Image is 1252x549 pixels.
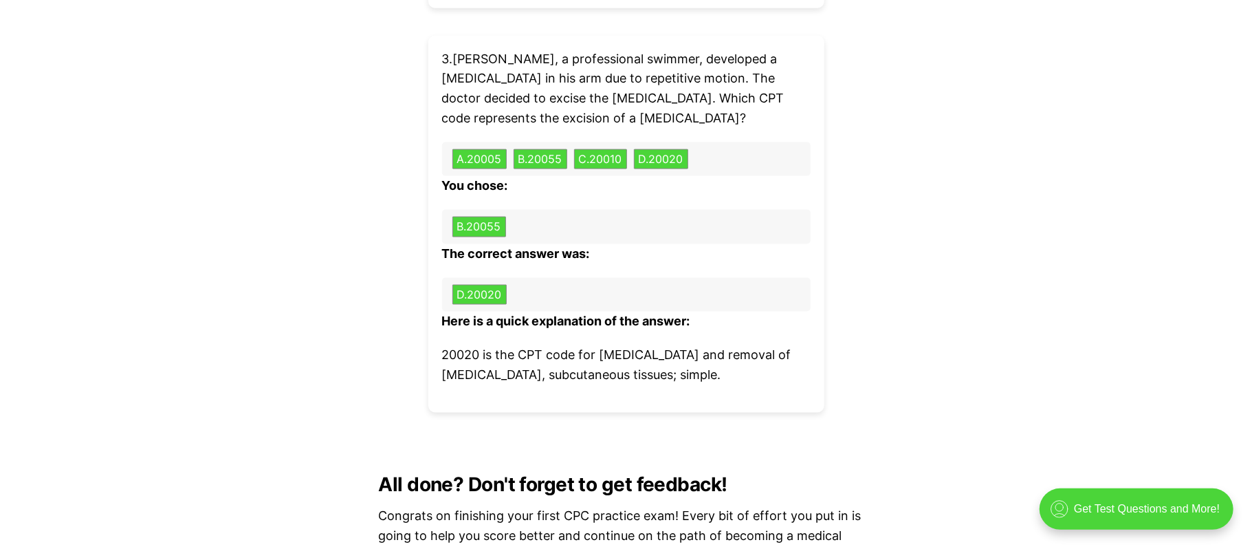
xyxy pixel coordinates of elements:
[452,149,507,170] button: A.20005
[452,285,507,305] button: D.20020
[442,246,590,261] b: The correct answer was:
[442,50,811,129] p: 3 . [PERSON_NAME], a professional swimmer, developed a [MEDICAL_DATA] in his arm due to repetitiv...
[442,345,811,385] p: 20020 is the CPT code for [MEDICAL_DATA] and removal of [MEDICAL_DATA], subcutaneous tissues; sim...
[442,314,690,328] b: Here is a quick explanation of the answer:
[574,149,627,170] button: C.20010
[452,217,506,237] button: B.20055
[1028,482,1252,549] iframe: portal-trigger
[634,149,688,170] button: D.20020
[514,149,567,170] button: B.20055
[442,178,508,193] b: You chose:
[379,473,874,495] h2: All done? Don't forget to get feedback!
